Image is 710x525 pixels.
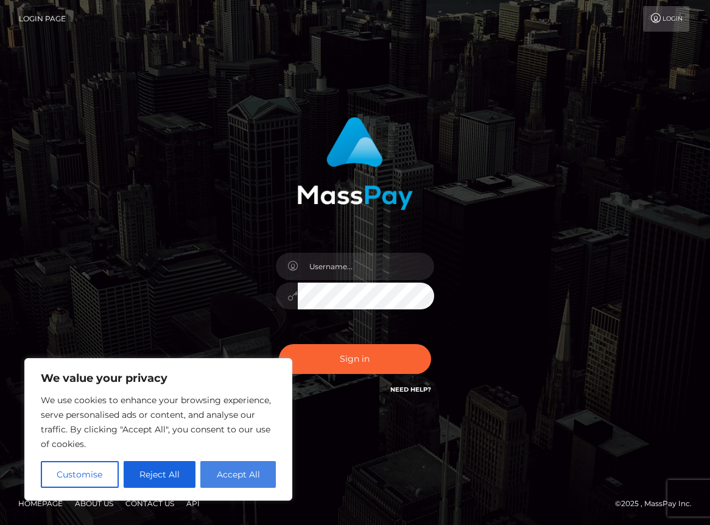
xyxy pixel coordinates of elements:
[181,494,205,513] a: API
[19,6,66,32] a: Login Page
[615,497,701,510] div: © 2025 , MassPay Inc.
[41,461,119,488] button: Customise
[13,494,68,513] a: Homepage
[200,461,276,488] button: Accept All
[298,253,434,280] input: Username...
[41,393,276,451] p: We use cookies to enhance your browsing experience, serve personalised ads or content, and analys...
[41,371,276,386] p: We value your privacy
[24,358,292,501] div: We value your privacy
[121,494,179,513] a: Contact Us
[297,117,413,210] img: MassPay Login
[70,494,118,513] a: About Us
[390,386,431,393] a: Need Help?
[124,461,196,488] button: Reject All
[643,6,689,32] a: Login
[279,344,431,374] button: Sign in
